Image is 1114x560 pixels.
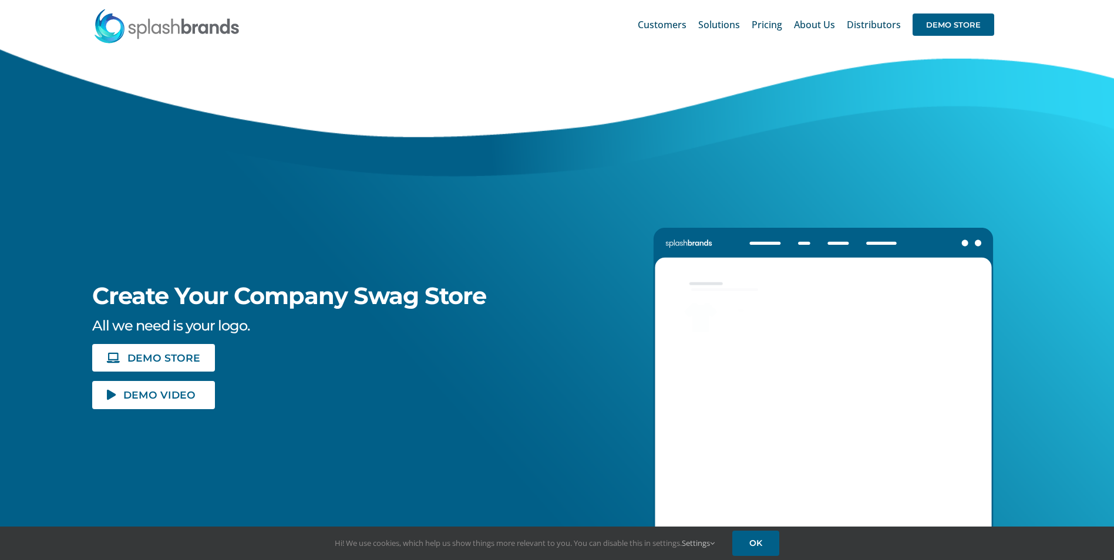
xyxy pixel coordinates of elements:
span: DEMO STORE [913,14,994,36]
img: SplashBrands.com Logo [93,8,240,43]
a: OK [732,531,779,556]
a: Customers [638,6,686,43]
a: Pricing [752,6,782,43]
a: DEMO STORE [92,344,214,372]
span: Pricing [752,20,782,29]
span: About Us [794,20,835,29]
span: DEMO STORE [127,353,200,363]
span: DEMO VIDEO [123,390,196,400]
nav: Main Menu [638,6,994,43]
span: Hi! We use cookies, which help us show things more relevant to you. You can disable this in setti... [335,538,715,548]
a: Distributors [847,6,901,43]
span: Distributors [847,20,901,29]
span: Solutions [698,20,740,29]
a: Settings [682,538,715,548]
span: Create Your Company Swag Store [92,281,486,310]
span: Customers [638,20,686,29]
a: DEMO STORE [913,6,994,43]
span: All we need is your logo. [92,317,250,334]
